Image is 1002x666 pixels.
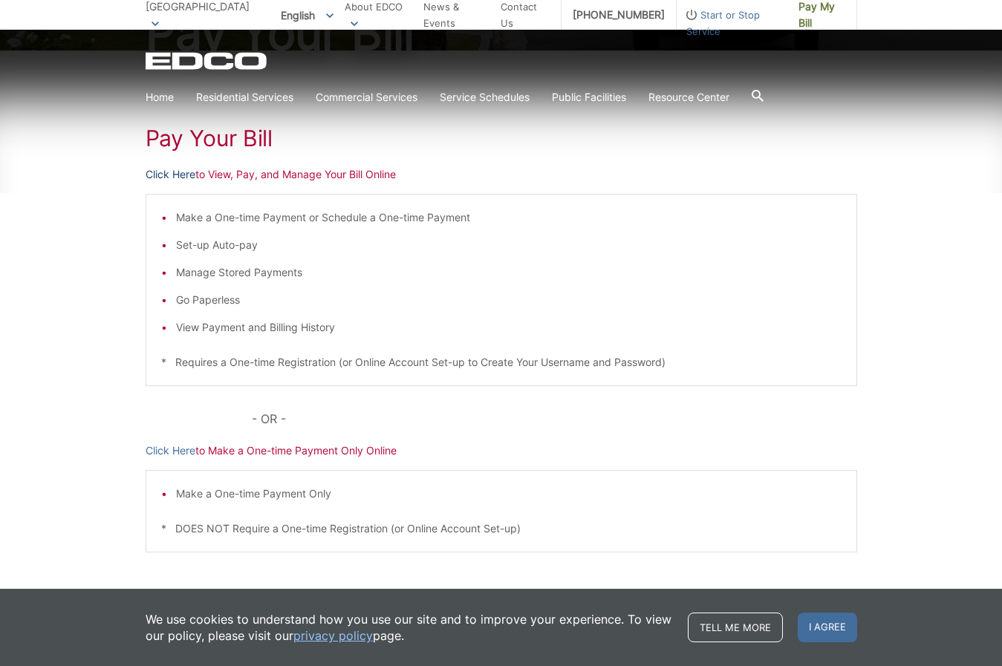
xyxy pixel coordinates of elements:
p: to Make a One-time Payment Only Online [146,443,857,459]
a: Commercial Services [316,89,417,105]
a: Tell me more [688,613,783,642]
li: Make a One-time Payment Only [176,486,842,502]
li: Set-up Auto-pay [176,237,842,253]
p: * DOES NOT Require a One-time Registration (or Online Account Set-up) [161,520,842,537]
span: English [270,3,345,27]
li: Manage Stored Payments [176,264,842,281]
a: Home [146,89,174,105]
li: View Payment and Billing History [176,319,842,336]
p: to View, Pay, and Manage Your Bill Online [146,166,857,183]
a: Click Here [146,166,195,183]
a: Public Facilities [552,89,626,105]
a: Resource Center [648,89,729,105]
p: - OR - [252,408,856,429]
h1: Pay Your Bill [146,125,857,151]
p: We use cookies to understand how you use our site and to improve your experience. To view our pol... [146,611,673,644]
li: Make a One-time Payment or Schedule a One-time Payment [176,209,842,226]
a: Click Here [146,443,195,459]
span: I agree [798,613,857,642]
a: Service Schedules [440,89,530,105]
li: Go Paperless [176,292,842,308]
a: privacy policy [293,627,373,644]
p: * Requires a One-time Registration (or Online Account Set-up to Create Your Username and Password) [161,354,842,370]
a: EDCD logo. Return to the homepage. [146,52,269,70]
a: Residential Services [196,89,293,105]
